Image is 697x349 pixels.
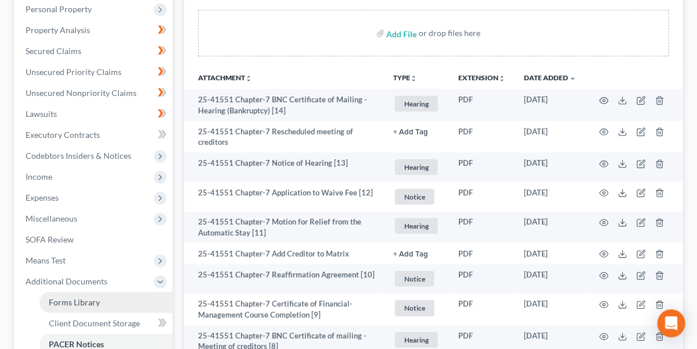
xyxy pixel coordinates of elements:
td: [DATE] [515,182,585,212]
td: PDF [449,264,515,294]
a: Forms Library [39,292,173,313]
span: SOFA Review [26,234,74,244]
span: Executory Contracts [26,130,100,140]
span: Means Test [26,255,66,265]
a: SOFA Review [16,229,173,250]
td: 25-41551 Chapter-7 Notice of Hearing [13] [184,152,384,182]
span: Expenses [26,193,59,202]
td: PDF [449,121,515,153]
a: Lawsuits [16,104,173,124]
a: Attachmentunfold_more [198,73,252,82]
td: 25-41551 Chapter-7 Add Creditor to Matrix [184,243,384,264]
td: [DATE] [515,212,585,244]
a: Extensionunfold_more [458,73,505,82]
a: Executory Contracts [16,124,173,145]
a: Hearing [393,216,440,236]
span: Notice [395,300,434,316]
td: [DATE] [515,243,585,264]
span: Hearing [395,96,438,112]
a: Hearing [393,158,440,177]
td: [DATE] [515,294,585,326]
td: 25-41551 Chapter-7 Application to Waive Fee [12] [184,182,384,212]
td: PDF [449,243,515,264]
button: + Add Tag [393,129,428,136]
span: Hearing [395,159,438,175]
a: Unsecured Priority Claims [16,62,173,83]
span: Miscellaneous [26,213,77,223]
td: 25-41551 Chapter-7 Rescheduled meeting of creditors [184,121,384,153]
div: Open Intercom Messenger [658,309,685,337]
a: Unsecured Nonpriority Claims [16,83,173,104]
td: [DATE] [515,89,585,121]
div: or drop files here [419,27,481,39]
td: [DATE] [515,152,585,182]
td: PDF [449,152,515,182]
i: unfold_more [498,75,505,82]
span: Income [26,172,52,181]
a: Property Analysis [16,20,173,41]
span: Lawsuits [26,109,57,119]
td: 25-41551 Chapter-7 BNC Certificate of Mailing - Hearing (Bankruptcy) [14] [184,89,384,121]
a: Notice [393,187,440,206]
td: [DATE] [515,264,585,294]
a: Hearing [393,94,440,113]
a: Client Document Storage [39,313,173,334]
a: Date Added expand_more [524,73,576,82]
td: PDF [449,182,515,212]
td: 25-41551 Chapter-7 Motion for Relief from the Automatic Stay [11] [184,212,384,244]
button: + Add Tag [393,251,428,258]
a: + Add Tag [393,126,440,137]
span: Notice [395,189,434,205]
i: unfold_more [245,75,252,82]
span: Unsecured Priority Claims [26,67,121,77]
button: TYPEunfold_more [393,74,417,82]
td: 25-41551 Chapter-7 Reaffirmation Agreement [10] [184,264,384,294]
i: expand_more [569,75,576,82]
span: Secured Claims [26,46,81,56]
td: PDF [449,89,515,121]
span: Notice [395,271,434,287]
td: PDF [449,294,515,326]
a: + Add Tag [393,248,440,259]
span: PACER Notices [49,339,104,349]
span: Hearing [395,332,438,348]
a: Notice [393,298,440,318]
span: Property Analysis [26,25,90,35]
span: Client Document Storage [49,318,140,328]
a: Notice [393,269,440,289]
span: Forms Library [49,297,100,307]
span: Additional Documents [26,276,107,286]
span: Codebtors Insiders & Notices [26,151,131,161]
td: [DATE] [515,121,585,153]
td: 25-41551 Chapter-7 Certificate of Financial-Management Course Completion [9] [184,294,384,326]
td: PDF [449,212,515,244]
i: unfold_more [410,75,417,82]
span: Unsecured Nonpriority Claims [26,88,136,98]
span: Hearing [395,218,438,234]
span: Personal Property [26,4,92,14]
a: Secured Claims [16,41,173,62]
